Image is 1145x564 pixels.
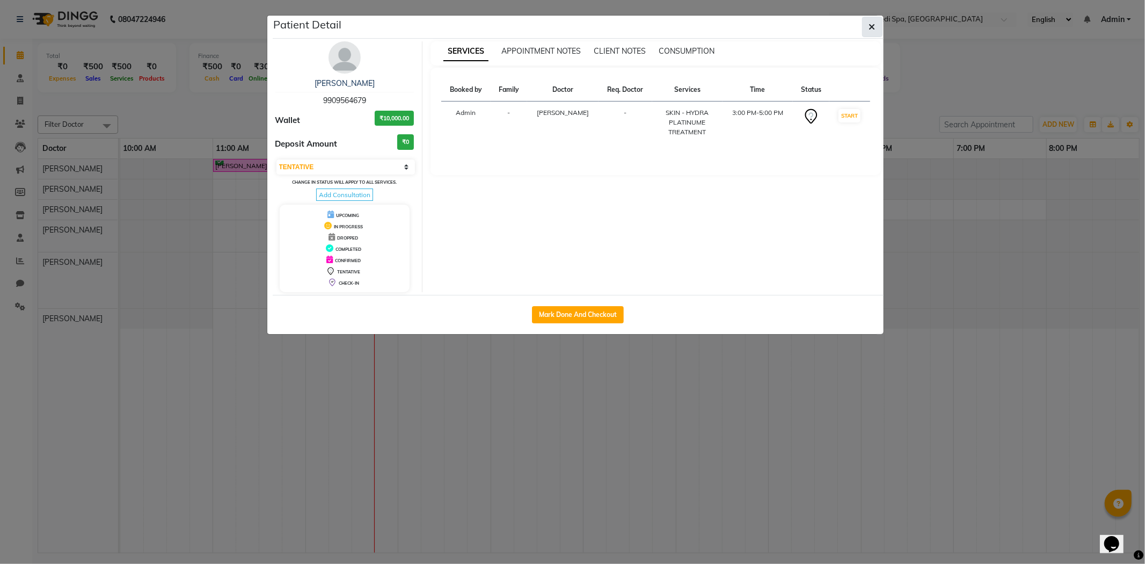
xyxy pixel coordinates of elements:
[335,258,361,263] span: CONFIRMED
[491,78,527,102] th: Family
[441,102,491,144] td: Admin
[659,108,717,137] div: SKIN - HYDRA PLATINUME TREATMENT
[652,78,723,102] th: Services
[275,114,301,127] span: Wallet
[838,109,860,122] button: START
[793,78,829,102] th: Status
[292,179,397,185] small: Change in status will apply to all services.
[491,102,527,144] td: -
[334,224,363,229] span: IN PROGRESS
[275,138,338,150] span: Deposit Amount
[316,189,373,201] span: Add Consultation
[315,78,375,88] a: [PERSON_NAME]
[397,134,414,150] h3: ₹0
[323,96,366,105] span: 9909564679
[337,235,358,241] span: DROPPED
[443,42,488,61] span: SERVICES
[274,17,342,33] h5: Patient Detail
[339,280,359,286] span: CHECK-IN
[537,109,589,117] span: [PERSON_NAME]
[329,41,361,74] img: avatar
[337,269,360,274] span: TENTATIVE
[336,247,361,252] span: COMPLETED
[375,111,414,126] h3: ₹10,000.00
[723,102,793,144] td: 3:00 PM-5:00 PM
[659,46,714,56] span: CONSUMPTION
[501,46,581,56] span: APPOINTMENT NOTES
[336,213,359,218] span: UPCOMING
[594,46,646,56] span: CLIENT NOTES
[527,78,599,102] th: Doctor
[1100,521,1134,553] iframe: chat widget
[599,102,652,144] td: -
[532,306,624,323] button: Mark Done And Checkout
[723,78,793,102] th: Time
[441,78,491,102] th: Booked by
[599,78,652,102] th: Req. Doctor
